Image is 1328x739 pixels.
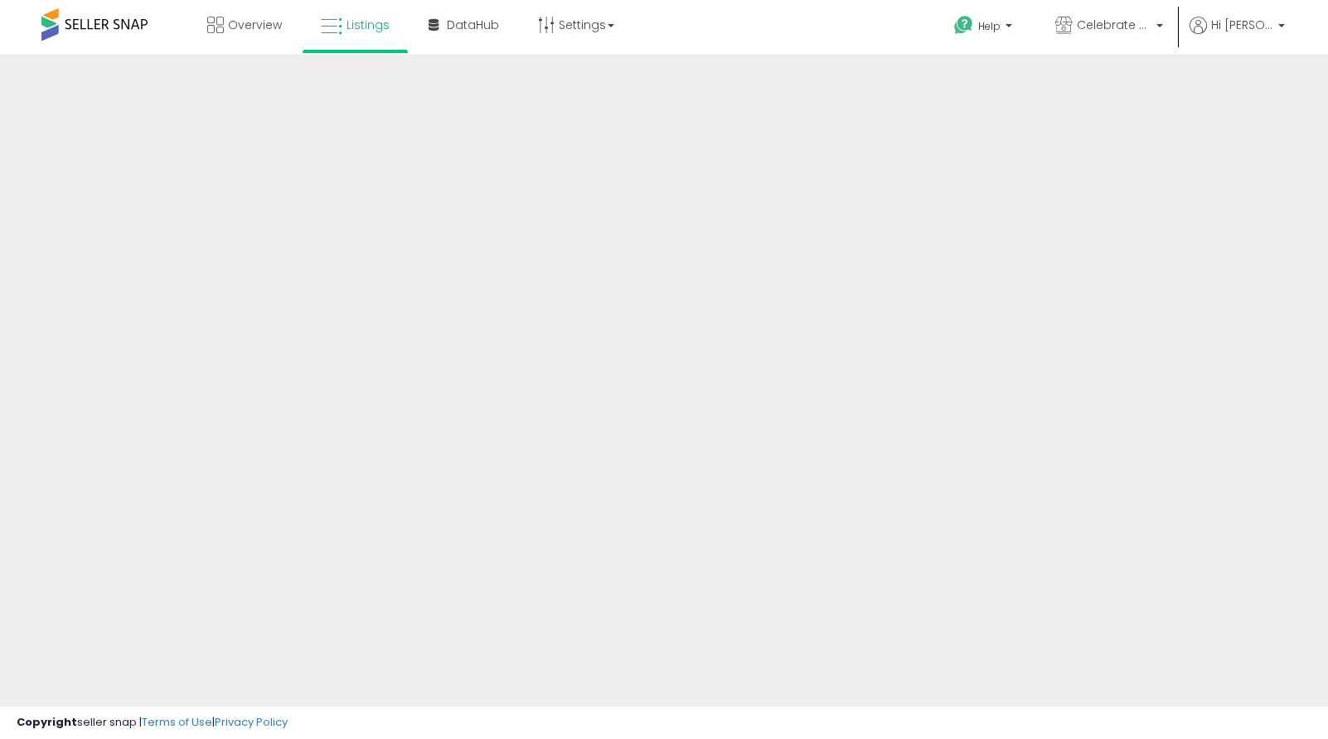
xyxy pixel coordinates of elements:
a: Privacy Policy [215,714,288,730]
strong: Copyright [17,714,77,730]
a: Terms of Use [142,714,212,730]
span: Celebrate Alive [1077,17,1151,33]
span: Help [978,19,1001,33]
span: DataHub [447,17,499,33]
a: Hi [PERSON_NAME] [1190,17,1285,54]
span: Overview [228,17,282,33]
span: Hi [PERSON_NAME] [1211,17,1273,33]
i: Get Help [953,15,974,36]
span: Listings [347,17,390,33]
div: seller snap | | [17,715,288,731]
a: Help [941,2,1029,54]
